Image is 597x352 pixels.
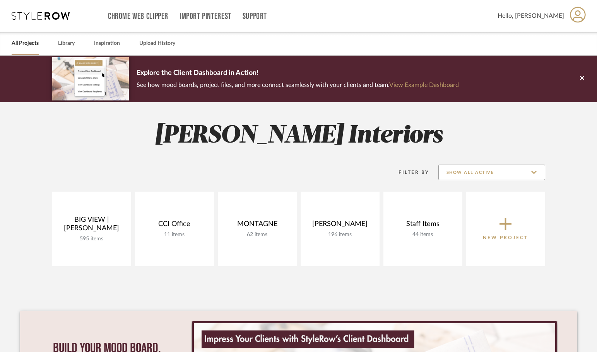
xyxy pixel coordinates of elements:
div: MONTAGNE [224,220,291,231]
a: All Projects [12,38,39,49]
p: Explore the Client Dashboard in Action! [137,67,459,80]
img: d5d033c5-7b12-40c2-a960-1ecee1989c38.png [52,57,129,100]
span: Hello, [PERSON_NAME] [498,11,564,20]
button: New Project [466,192,545,266]
a: Library [58,38,75,49]
div: BIG VIEW | [PERSON_NAME] [58,216,125,236]
a: Inspiration [94,38,120,49]
div: 44 items [390,231,456,238]
div: CCI Office [141,220,208,231]
div: Filter By [389,168,429,176]
a: View Example Dashboard [389,82,459,88]
div: [PERSON_NAME] [307,220,373,231]
h2: [PERSON_NAME] Interiors [20,121,577,150]
div: 196 items [307,231,373,238]
a: Support [243,13,267,20]
div: 595 items [58,236,125,242]
div: 11 items [141,231,208,238]
div: 62 items [224,231,291,238]
p: New Project [483,234,528,241]
a: Chrome Web Clipper [108,13,168,20]
a: Import Pinterest [180,13,231,20]
div: Staff Items [390,220,456,231]
p: See how mood boards, project files, and more connect seamlessly with your clients and team. [137,80,459,90]
a: Upload History [139,38,175,49]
